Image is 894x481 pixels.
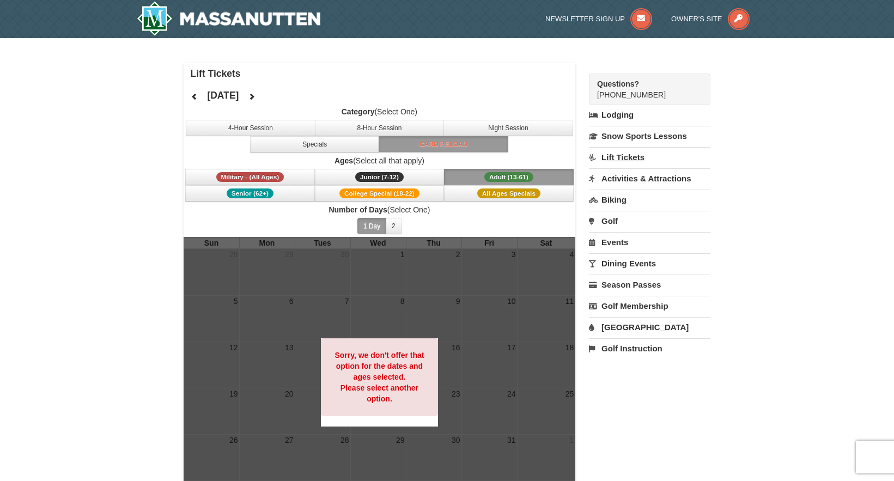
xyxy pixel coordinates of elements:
[315,120,445,136] button: 8-Hour Session
[315,169,445,185] button: Junior (7-12)
[227,188,273,198] span: Senior (62+)
[379,136,508,153] button: Card Reload
[185,185,315,202] button: Senior (62+)
[597,80,639,88] strong: Questions?
[484,172,533,182] span: Adult (13-61)
[589,147,710,167] a: Lift Tickets
[545,15,652,23] a: Newsletter Sign Up
[216,172,284,182] span: Military - (All Ages)
[671,15,722,23] span: Owner's Site
[335,156,353,165] strong: Ages
[185,169,315,185] button: Military - (All Ages)
[589,296,710,316] a: Golf Membership
[443,120,573,136] button: Night Session
[184,106,576,117] label: (Select One)
[191,68,576,79] h4: Lift Tickets
[589,338,710,358] a: Golf Instruction
[589,232,710,252] a: Events
[355,172,404,182] span: Junior (7-12)
[357,218,386,234] button: 1 Day
[315,185,445,202] button: College Special (18-22)
[184,155,576,166] label: (Select all that apply)
[589,211,710,231] a: Golf
[597,78,691,99] span: [PHONE_NUMBER]
[186,120,315,136] button: 4-Hour Session
[444,169,574,185] button: Adult (13-61)
[589,317,710,337] a: [GEOGRAPHIC_DATA]
[137,1,321,36] a: Massanutten Resort
[184,204,576,215] label: (Select One)
[589,168,710,188] a: Activities & Attractions
[250,136,380,153] button: Specials
[444,185,574,202] button: All Ages Specials
[589,253,710,273] a: Dining Events
[589,190,710,210] a: Biking
[335,351,424,403] strong: Sorry, we don't offer that option for the dates and ages selected. Please select another option.
[342,107,375,116] strong: Category
[545,15,625,23] span: Newsletter Sign Up
[589,105,710,125] a: Lodging
[207,90,239,101] h4: [DATE]
[329,205,387,214] strong: Number of Days
[589,275,710,295] a: Season Passes
[339,188,419,198] span: College Special (18-22)
[477,188,540,198] span: All Ages Specials
[386,218,402,234] button: 2
[671,15,750,23] a: Owner's Site
[137,1,321,36] img: Massanutten Resort Logo
[589,126,710,146] a: Snow Sports Lessons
